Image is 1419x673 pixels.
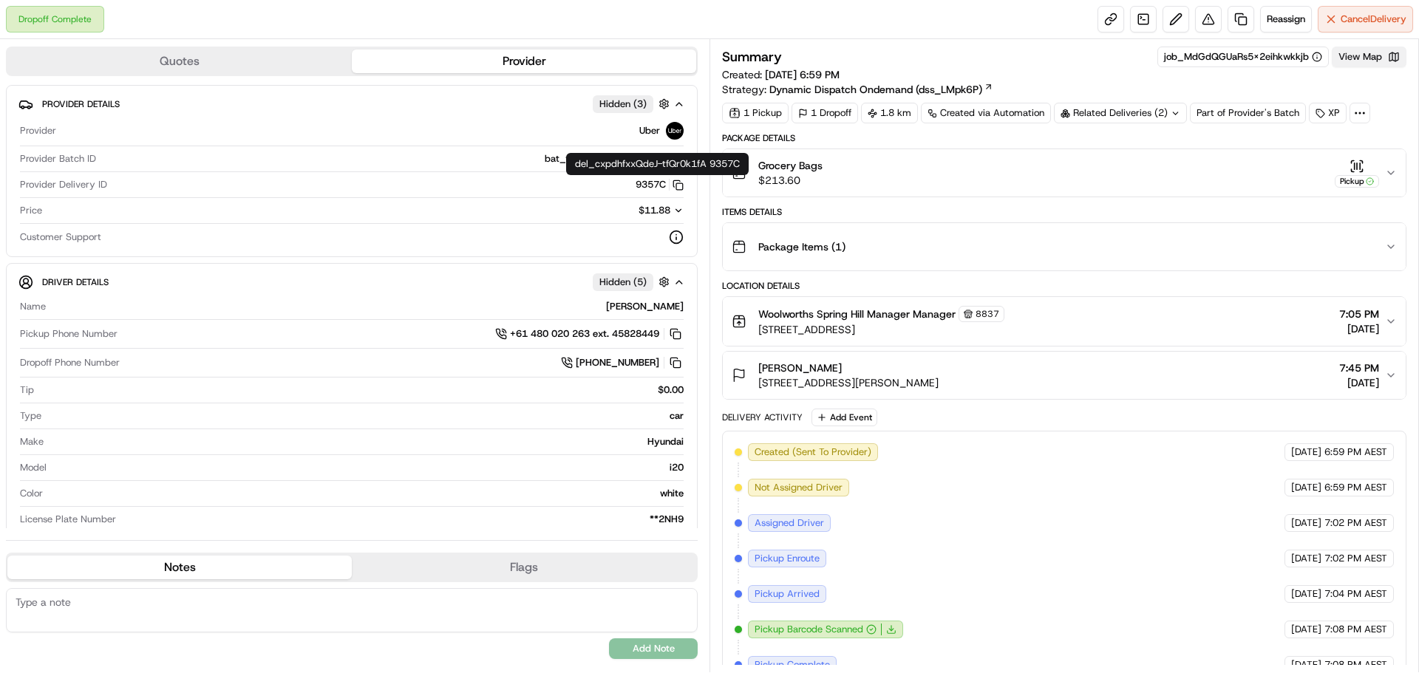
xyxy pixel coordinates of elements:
span: Dynamic Dispatch Ondemand (dss_LMpk6P) [769,82,982,97]
span: Pickup Arrived [755,587,820,601]
div: Related Deliveries (2) [1054,103,1187,123]
span: Reassign [1267,13,1305,26]
button: Driver DetailsHidden (5) [18,270,685,294]
div: 💻 [125,216,137,228]
span: Make [20,435,44,448]
span: Tip [20,383,34,397]
span: Package Items ( 1 ) [758,239,845,254]
div: XP [1309,103,1347,123]
span: [STREET_ADDRESS][PERSON_NAME] [758,375,939,390]
div: Pickup [1335,175,1379,188]
img: 1736555255976-a54dd68f-1ca7-489b-9aae-adbdc363a1c4 [15,141,41,168]
button: Start new chat [251,146,269,163]
span: 7:45 PM [1339,361,1379,375]
a: Created via Automation [921,103,1051,123]
img: uber-new-logo.jpeg [666,122,684,140]
div: Strategy: [722,82,993,97]
button: Pickup [1335,159,1379,188]
a: Dynamic Dispatch Ondemand (dss_LMpk6P) [769,82,993,97]
span: [DATE] [1339,375,1379,390]
span: 6:59 PM AEST [1324,445,1387,459]
button: 9357C [636,178,684,191]
a: 💻API Documentation [119,208,243,235]
button: job_MdGdQGUaRs5X2eihkwkkjb [1164,50,1322,64]
span: 7:04 PM AEST [1324,587,1387,601]
button: $11.88 [554,204,684,217]
span: Grocery Bags [758,158,823,173]
span: [DATE] [1291,587,1321,601]
h3: Summary [722,50,782,64]
div: Start new chat [50,141,242,156]
div: Package Details [722,132,1406,144]
a: +61 480 020 263 ext. 45828449 [495,326,684,342]
span: +61 480 020 263 ext. 45828449 [510,327,659,341]
span: 8837 [976,308,999,320]
span: Provider Details [42,98,120,110]
button: Hidden (3) [593,95,673,113]
span: 7:08 PM AEST [1324,658,1387,672]
span: [STREET_ADDRESS] [758,322,1004,337]
div: 1 Pickup [722,103,789,123]
span: [DATE] [1291,481,1321,494]
span: Cancel Delivery [1341,13,1406,26]
span: Woolworths Spring Hill Manager Manager [758,307,956,321]
span: License Plate Number [20,513,116,526]
div: [PERSON_NAME] [52,300,684,313]
button: Add Event [811,409,877,426]
span: Not Assigned Driver [755,481,843,494]
span: Provider Delivery ID [20,178,107,191]
p: Welcome 👋 [15,59,269,83]
button: Reassign [1260,6,1312,33]
a: 📗Knowledge Base [9,208,119,235]
span: $213.60 [758,173,823,188]
div: We're available if you need us! [50,156,187,168]
button: Quotes [7,49,352,73]
button: Provider DetailsHidden (3) [18,92,685,116]
span: [PERSON_NAME] [758,361,842,375]
span: Hidden ( 5 ) [599,276,647,289]
span: Customer Support [20,230,101,244]
span: 7:02 PM AEST [1324,516,1387,530]
span: Created (Sent To Provider) [755,445,871,459]
span: Model [20,461,47,474]
button: Package Items (1) [723,223,1406,270]
span: Dropoff Phone Number [20,356,120,369]
button: Hidden (5) [593,273,673,291]
input: Clear [38,95,244,111]
span: bat_wb8jK6MTXK-ef3o3ZjvZaA [545,152,684,165]
div: Items Details [722,206,1406,218]
button: Provider [352,49,696,73]
span: Hidden ( 3 ) [599,98,647,111]
button: View Map [1332,47,1406,67]
span: [PHONE_NUMBER] [576,356,659,369]
span: Pickup Phone Number [20,327,118,341]
span: [DATE] [1291,445,1321,459]
span: API Documentation [140,214,237,229]
a: [PHONE_NUMBER] [561,355,684,371]
span: [DATE] [1339,321,1379,336]
span: Provider [20,124,56,137]
button: CancelDelivery [1318,6,1413,33]
span: Created: [722,67,840,82]
span: Price [20,204,42,217]
div: $0.00 [40,383,684,397]
span: 7:08 PM AEST [1324,623,1387,636]
span: Name [20,300,46,313]
span: Pickup Barcode Scanned [755,623,863,636]
div: car [47,409,684,423]
a: Powered byPylon [104,250,179,262]
span: 7:02 PM AEST [1324,552,1387,565]
img: Nash [15,15,44,44]
button: Woolworths Spring Hill Manager Manager8837[STREET_ADDRESS]7:05 PM[DATE] [723,297,1406,346]
span: 7:05 PM [1339,307,1379,321]
span: Type [20,409,41,423]
span: Pickup Complete [755,658,830,672]
span: Color [20,487,43,500]
button: [PERSON_NAME][STREET_ADDRESS][PERSON_NAME]7:45 PM[DATE] [723,352,1406,399]
button: Flags [352,556,696,579]
span: 6:59 PM AEST [1324,481,1387,494]
span: [DATE] [1291,623,1321,636]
